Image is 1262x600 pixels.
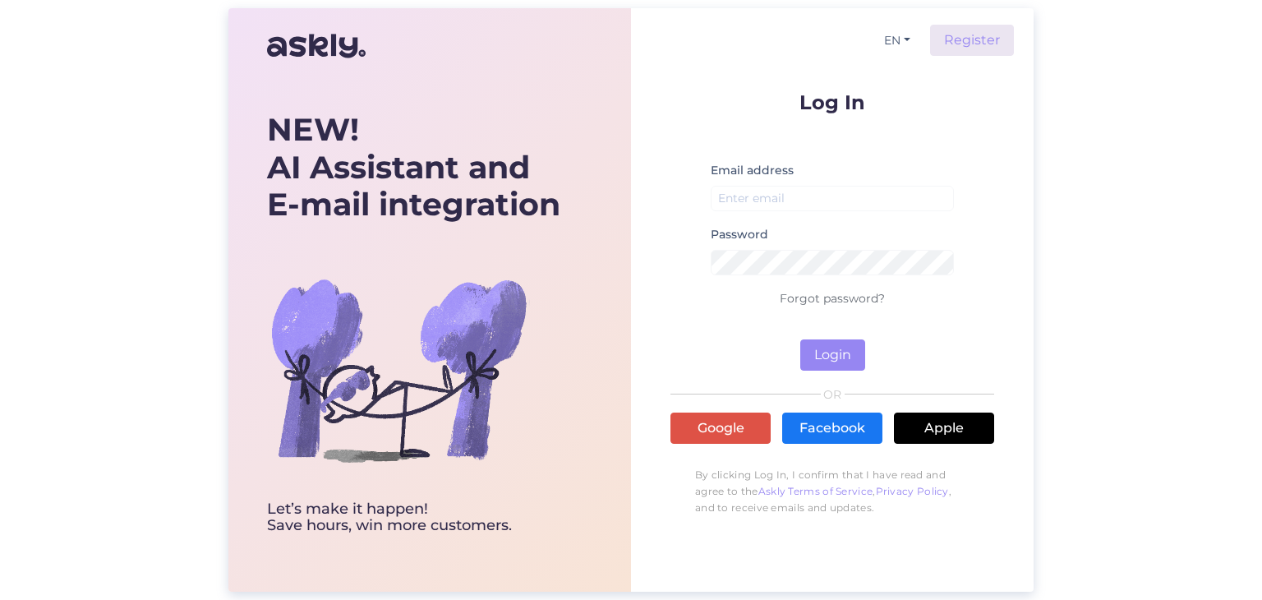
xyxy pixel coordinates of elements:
[267,110,359,149] b: NEW!
[876,485,949,497] a: Privacy Policy
[711,226,768,243] label: Password
[782,413,882,444] a: Facebook
[267,111,560,224] div: AI Assistant and E-mail integration
[800,339,865,371] button: Login
[821,389,845,400] span: OR
[711,162,794,179] label: Email address
[670,92,994,113] p: Log In
[758,485,873,497] a: Askly Terms of Service
[670,459,994,524] p: By clicking Log In, I confirm that I have read and agree to the , , and to receive emails and upd...
[267,501,560,534] div: Let’s make it happen! Save hours, win more customers.
[267,26,366,66] img: Askly
[267,238,530,501] img: bg-askly
[780,291,885,306] a: Forgot password?
[711,186,954,211] input: Enter email
[930,25,1014,56] a: Register
[670,413,771,444] a: Google
[894,413,994,444] a: Apple
[877,29,917,53] button: EN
